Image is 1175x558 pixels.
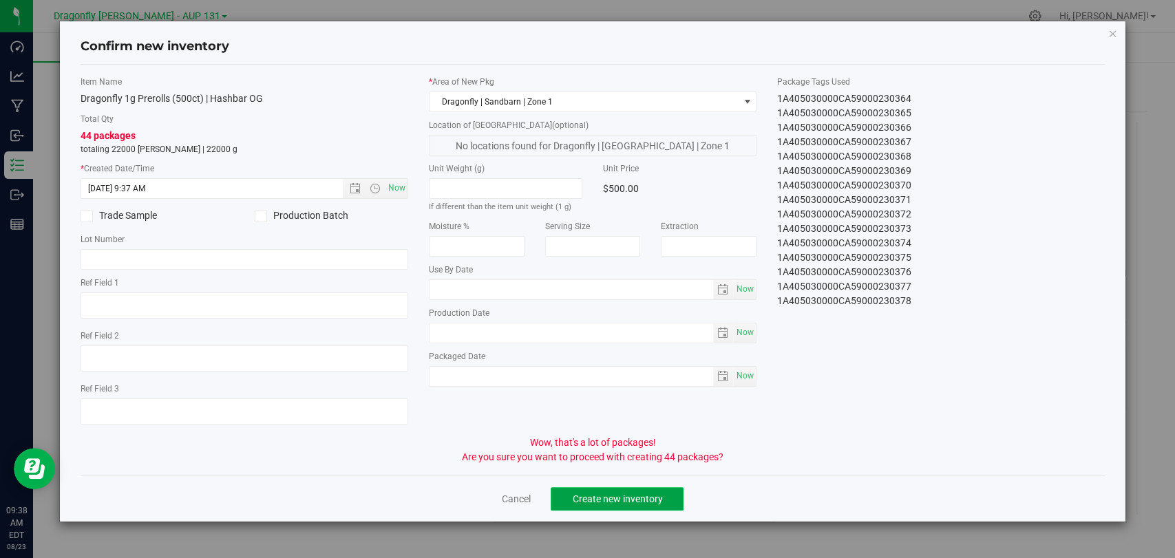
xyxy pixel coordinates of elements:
span: select [713,323,733,343]
label: Ref Field 3 [81,383,408,395]
span: Set Current date [734,323,757,343]
span: select [713,280,733,299]
div: 1A405030000CA59000230369 [777,164,1105,178]
label: Production Batch [255,208,408,223]
label: Created Date/Time [81,162,408,175]
div: 1A405030000CA59000230370 [777,178,1105,193]
div: 1A405030000CA59000230365 [777,106,1105,120]
span: select [713,367,733,386]
div: $500.00 [603,178,756,199]
div: Dragonfly 1g Prerolls (500ct) | Hashbar OG [81,92,408,106]
span: Open the date view [343,183,367,194]
label: Moisture % [429,220,525,233]
span: Set Current date [734,279,757,299]
div: 1A405030000CA59000230378 [777,294,1105,308]
label: Ref Field 2 [81,330,408,342]
label: Production Date [429,307,756,319]
div: 1A405030000CA59000230376 [777,265,1105,279]
div: 1A405030000CA59000230375 [777,250,1105,265]
div: 1A405030000CA59000230366 [777,120,1105,135]
div: 1A405030000CA59000230371 [777,193,1105,207]
label: Unit Price [603,162,756,175]
button: Create new inventory [551,487,684,511]
span: select [733,323,756,343]
label: Location of [GEOGRAPHIC_DATA] [429,119,756,131]
small: If different than the item unit weight (1 g) [429,202,571,211]
span: Create new inventory [572,493,662,504]
label: Ref Field 1 [81,277,408,289]
div: 1A405030000CA59000230372 [777,207,1105,222]
span: No locations found for Dragonfly | [GEOGRAPHIC_DATA] | Zone 1 [429,135,756,155]
div: 1A405030000CA59000230377 [777,279,1105,294]
label: Lot Number [81,233,408,246]
span: Open the time view [363,183,387,194]
div: Wow, that's a lot of packages! Are you sure you want to proceed with creating 44 packages? [70,436,1115,464]
span: select [733,280,756,299]
label: Unit Weight (g) [429,162,582,175]
label: Serving Size [545,220,641,233]
div: 1A405030000CA59000230364 [777,92,1105,106]
span: Dragonfly | Sandbarn | Zone 1 [430,92,739,111]
div: 1A405030000CA59000230368 [777,149,1105,164]
span: 44 packages [81,130,136,141]
label: Use By Date [429,264,756,276]
span: select [733,367,756,386]
label: Trade Sample [81,208,234,223]
label: Extraction [661,220,756,233]
span: (optional) [552,120,589,130]
label: Area of New Pkg [429,76,756,88]
label: Package Tags Used [777,76,1105,88]
p: totaling 22000 [PERSON_NAME] | 22000 g [81,143,408,155]
label: Total Qty [81,113,408,125]
span: Set Current date [734,366,757,386]
div: 1A405030000CA59000230367 [777,135,1105,149]
div: 1A405030000CA59000230374 [777,236,1105,250]
label: Packaged Date [429,350,756,363]
label: Item Name [81,76,408,88]
a: Cancel [501,492,530,506]
span: Set Current date [385,178,409,198]
div: 1A405030000CA59000230373 [777,222,1105,236]
h4: Confirm new inventory [81,38,229,56]
iframe: Resource center [14,448,55,489]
